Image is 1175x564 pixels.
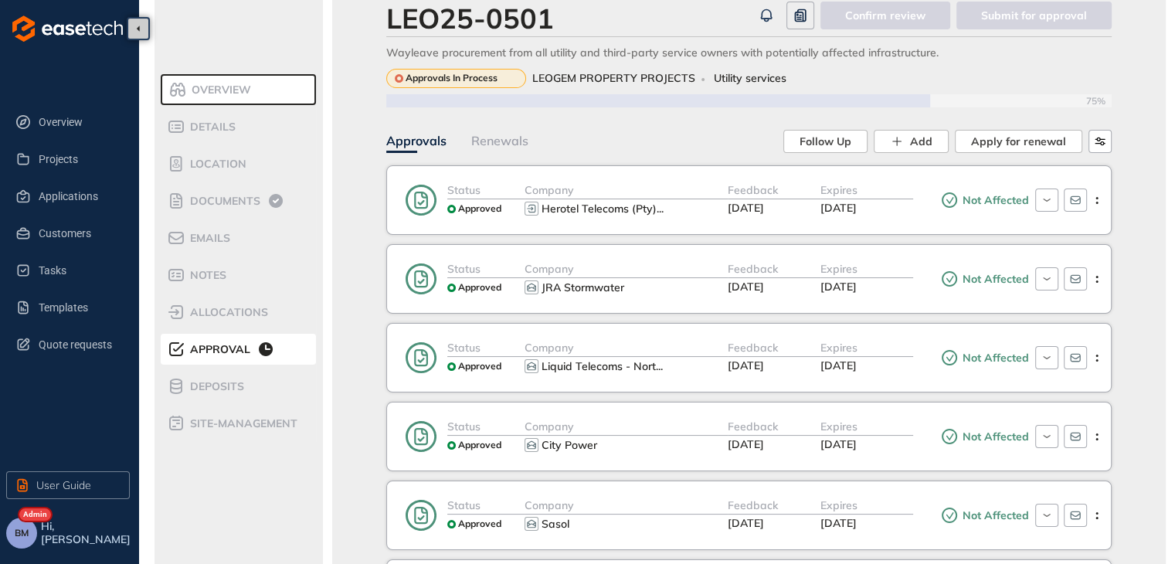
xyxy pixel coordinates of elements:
span: Liquid Telecoms - Nort [542,359,656,373]
span: Herotel Telecoms (Pty) [542,202,657,216]
span: Apply for renewal [971,133,1066,150]
span: [DATE] [728,516,764,530]
span: Overview [39,107,117,138]
span: Expires [820,262,857,276]
div: Wayleave procurement from all utility and third-party service owners with potentially affected in... [386,46,1112,59]
span: [DATE] [820,358,857,372]
span: Hi, [PERSON_NAME] [41,520,133,546]
span: Projects [39,144,117,175]
span: Company [525,262,574,276]
span: Approved [458,282,501,293]
span: Company [525,183,574,197]
span: Expires [820,183,857,197]
button: Add [874,130,949,153]
span: Status [447,262,481,276]
span: BM [15,528,29,539]
span: Emails [185,232,230,245]
div: Renewals [471,131,528,151]
span: User Guide [36,477,91,494]
span: Approved [458,361,501,372]
span: Tasks [39,255,117,286]
div: Liquid Telecoms - Northern Region [542,360,663,373]
span: Customers [39,218,117,249]
span: Status [447,420,481,433]
span: Approved [458,440,501,450]
span: [DATE] [728,358,764,372]
div: LEO25-0501 [386,2,554,35]
button: Follow Up [783,130,868,153]
div: JRA Stormwater [542,281,624,294]
span: Feedback [728,341,778,355]
button: Herotel Telecoms (Pty) Ltd [540,199,667,218]
div: City Power [542,439,597,452]
button: Liquid Telecoms - Northern Region [540,357,667,375]
span: Feedback [728,498,778,512]
span: Company [525,498,574,512]
span: Status [447,183,481,197]
div: Sasol [542,518,569,531]
span: site-management [185,417,297,430]
span: [DATE] [820,201,857,215]
div: Herotel Telecoms (Pty) Ltd [542,202,664,216]
span: Status [447,498,481,512]
span: Status [447,341,481,355]
span: Applications [39,181,117,212]
span: Documents [185,195,260,208]
span: Feedback [728,262,778,276]
span: Expires [820,498,857,512]
span: ... [656,359,663,373]
button: User Guide [6,471,130,499]
span: Templates [39,292,117,323]
span: Approved [458,518,501,529]
span: Deposits [185,380,244,393]
span: Notes [185,269,226,282]
span: [DATE] [820,516,857,530]
span: Overview [187,83,251,97]
span: Feedback [728,420,778,433]
span: Company [525,341,574,355]
span: [DATE] [820,280,857,294]
span: allocations [185,306,268,319]
span: Location [185,158,246,171]
span: [DATE] [820,437,857,451]
span: Expires [820,420,857,433]
span: [DATE] [728,280,764,294]
span: LEOGEM PROPERTY PROJECTS [532,72,695,85]
span: [DATE] [728,437,764,451]
span: Add [910,133,932,150]
img: logo [12,15,123,42]
button: Apply for renewal [955,130,1082,153]
span: [DATE] [728,201,764,215]
span: Follow Up [800,133,851,150]
button: BM [6,518,37,549]
span: Utility services [714,72,786,85]
span: Not Affected [959,509,1029,522]
span: Not Affected [959,430,1029,443]
span: Details [185,121,236,134]
span: Quote requests [39,329,117,360]
span: Approval [185,343,250,356]
span: Feedback [728,183,778,197]
span: ... [657,202,664,216]
button: Sasol [540,515,667,533]
span: Expires [820,341,857,355]
span: Company [525,420,574,433]
span: Approvals In Process [406,73,498,83]
span: 75% [1086,96,1112,107]
button: City Power [540,436,667,454]
button: JRA Stormwater [540,278,667,297]
span: Not Affected [959,352,1029,365]
span: Not Affected [959,194,1029,207]
div: Approvals [386,131,447,151]
span: Not Affected [959,273,1029,286]
span: Approved [458,203,501,214]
